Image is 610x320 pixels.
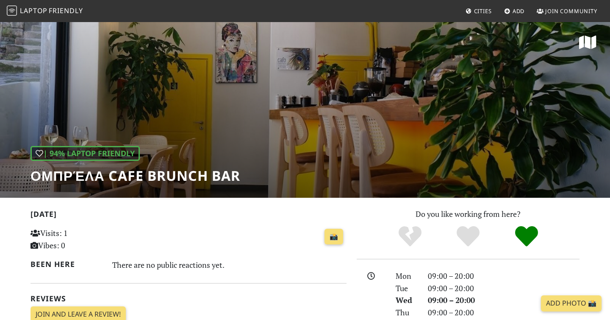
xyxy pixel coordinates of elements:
[462,3,495,19] a: Cities
[357,208,579,220] p: Do you like working from here?
[30,294,347,303] h2: Reviews
[391,294,423,306] div: Wed
[30,168,240,184] h1: Ομπρέλα Cafe Brunch Bar
[423,294,585,306] div: 09:00 – 20:00
[30,210,347,222] h2: [DATE]
[474,7,492,15] span: Cities
[391,282,423,295] div: Tue
[423,306,585,319] div: 09:00 – 20:00
[541,295,602,312] a: Add Photo 📸
[545,7,597,15] span: Join Community
[30,146,140,161] div: | 94% Laptop Friendly
[423,270,585,282] div: 09:00 – 20:00
[30,260,102,269] h2: Been here
[30,227,129,252] p: Visits: 1 Vibes: 0
[391,306,423,319] div: Thu
[112,258,347,272] div: There are no public reactions yet.
[423,282,585,295] div: 09:00 – 20:00
[391,270,423,282] div: Mon
[7,4,83,19] a: LaptopFriendly LaptopFriendly
[324,229,343,245] a: 📸
[381,225,439,248] div: No
[49,6,83,15] span: Friendly
[497,225,556,248] div: Definitely!
[513,7,525,15] span: Add
[533,3,601,19] a: Join Community
[501,3,528,19] a: Add
[20,6,47,15] span: Laptop
[7,6,17,16] img: LaptopFriendly
[439,225,497,248] div: Yes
